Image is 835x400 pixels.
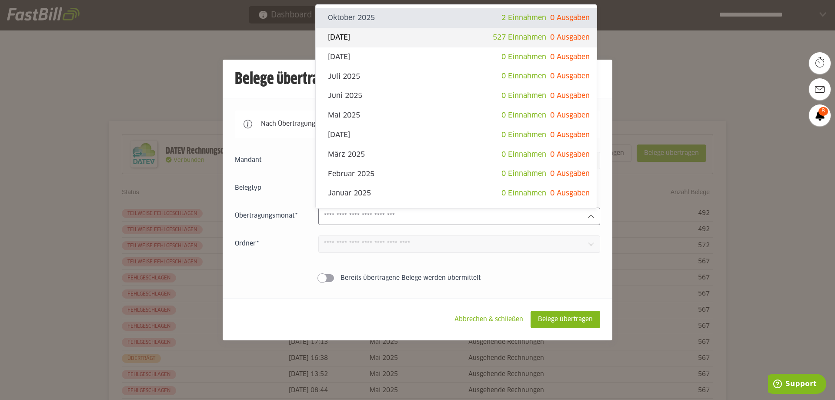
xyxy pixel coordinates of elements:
sl-option: März 2025 [316,145,597,165]
span: 8 [818,107,828,116]
span: 0 Einnahmen [501,151,546,158]
span: 0 Ausgaben [550,54,590,61]
sl-option: [DATE] [316,47,597,67]
iframe: Öffnet ein Widget, in dem Sie weitere Informationen finden [768,374,826,396]
sl-option: Januar 2025 [316,184,597,203]
span: 2 Einnahmen [501,14,546,21]
sl-option: Februar 2025 [316,164,597,184]
sl-button: Belege übertragen [531,311,600,328]
span: 0 Einnahmen [501,170,546,177]
span: 0 Ausgaben [550,170,590,177]
span: 0 Einnahmen [501,73,546,80]
span: 0 Ausgaben [550,92,590,99]
span: 0 Einnahmen [501,92,546,99]
span: 0 Ausgaben [550,34,590,41]
sl-switch: Bereits übertragene Belege werden übermittelt [235,274,600,282]
sl-option: Oktober 2025 [316,8,597,28]
span: 0 Einnahmen [501,190,546,197]
span: 0 Einnahmen [501,54,546,61]
sl-option: [DATE] [316,28,597,47]
a: 8 [809,104,831,126]
sl-option: Juni 2025 [316,86,597,106]
span: 0 Einnahmen [501,112,546,119]
span: 527 Einnahmen [493,34,546,41]
span: 0 Ausgaben [550,131,590,138]
sl-option: [DATE] [316,125,597,145]
span: 0 Ausgaben [550,14,590,21]
span: 0 Einnahmen [501,131,546,138]
sl-option: Juli 2025 [316,67,597,86]
sl-button: Abbrechen & schließen [447,311,531,328]
span: 0 Ausgaben [550,73,590,80]
span: 0 Ausgaben [550,151,590,158]
span: 0 Ausgaben [550,190,590,197]
sl-option: Dezember 2024 [316,203,597,223]
sl-option: Mai 2025 [316,106,597,125]
span: 0 Ausgaben [550,112,590,119]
